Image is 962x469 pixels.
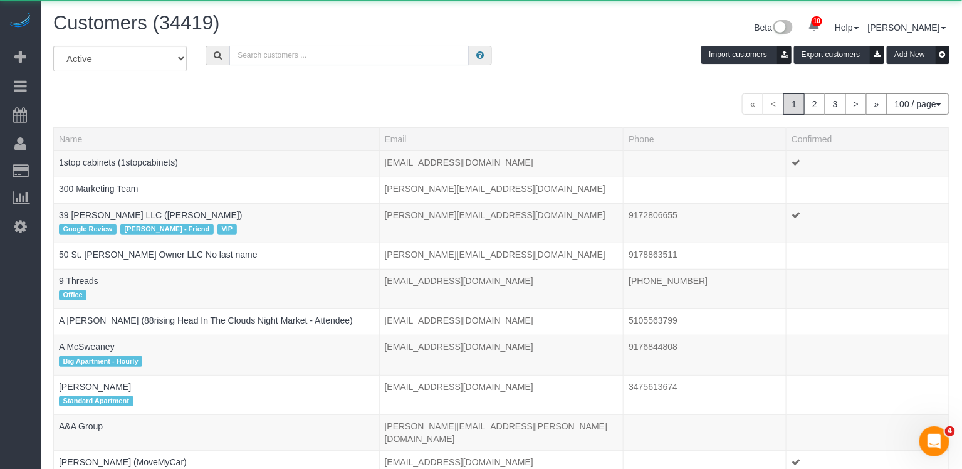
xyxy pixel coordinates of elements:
[772,20,793,36] img: New interface
[59,382,131,392] a: [PERSON_NAME]
[624,309,787,335] td: Phone
[783,93,805,115] span: 1
[59,169,374,172] div: Tags
[229,46,469,65] input: Search customers ...
[59,356,142,366] span: Big Apartment - Hourly
[845,93,867,115] a: >
[945,426,955,436] span: 4
[919,426,949,456] iframe: Intercom live chat
[701,46,792,64] button: Import customers
[59,421,103,431] a: A&A Group
[54,415,380,451] td: Name
[787,127,949,150] th: Confirmed
[59,353,374,369] div: Tags
[787,309,949,335] td: Confirmed
[59,433,374,436] div: Tags
[825,93,846,115] a: 3
[787,150,949,177] td: Confirmed
[59,315,353,325] a: A [PERSON_NAME] (88rising Head In The Clouds Night Market - Attendee)
[379,269,624,308] td: Email
[835,23,859,33] a: Help
[379,177,624,203] td: Email
[217,224,237,234] span: VIP
[379,127,624,150] th: Email
[742,93,949,115] nav: Pagination navigation
[787,243,949,269] td: Confirmed
[54,309,380,335] td: Name
[8,13,33,30] img: Automaid Logo
[868,23,946,33] a: [PERSON_NAME]
[624,177,787,203] td: Phone
[379,243,624,269] td: Email
[54,375,380,414] td: Name
[379,150,624,177] td: Email
[379,203,624,243] td: Email
[624,150,787,177] td: Phone
[787,177,949,203] td: Confirmed
[887,46,949,64] button: Add New
[59,276,98,286] a: 9 Threads
[794,46,884,64] button: Export customers
[624,375,787,414] td: Phone
[787,375,949,414] td: Confirmed
[59,327,374,330] div: Tags
[804,93,825,115] a: 2
[59,290,86,300] span: Office
[59,393,374,409] div: Tags
[755,23,793,33] a: Beta
[742,93,763,115] span: «
[379,415,624,451] td: Email
[54,335,380,375] td: Name
[787,335,949,375] td: Confirmed
[59,157,178,167] a: 1stop cabinets (1stopcabinets)
[787,269,949,308] td: Confirmed
[54,203,380,243] td: Name
[59,250,258,260] a: 50 St. [PERSON_NAME] Owner LLC No last name
[624,203,787,243] td: Phone
[54,269,380,308] td: Name
[787,415,949,451] td: Confirmed
[624,127,787,150] th: Phone
[59,261,374,264] div: Tags
[54,127,380,150] th: Name
[379,375,624,414] td: Email
[120,224,214,234] span: [PERSON_NAME] - Friend
[624,269,787,308] td: Phone
[59,287,374,303] div: Tags
[624,335,787,375] td: Phone
[59,224,117,234] span: Google Review
[54,150,380,177] td: Name
[54,177,380,203] td: Name
[59,396,133,406] span: Standard Apartment
[59,342,115,352] a: A McSweaney
[59,457,187,467] a: [PERSON_NAME] (MoveMyCar)
[866,93,887,115] a: »
[53,12,219,34] span: Customers (34419)
[887,93,949,115] button: 100 / page
[812,16,822,26] span: 10
[624,243,787,269] td: Phone
[54,243,380,269] td: Name
[59,195,374,198] div: Tags
[379,309,624,335] td: Email
[763,93,784,115] span: <
[59,184,139,194] a: 300 Marketing Team
[379,335,624,375] td: Email
[624,415,787,451] td: Phone
[59,210,243,220] a: 39 [PERSON_NAME] LLC ([PERSON_NAME])
[802,13,826,40] a: 10
[787,203,949,243] td: Confirmed
[59,221,374,238] div: Tags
